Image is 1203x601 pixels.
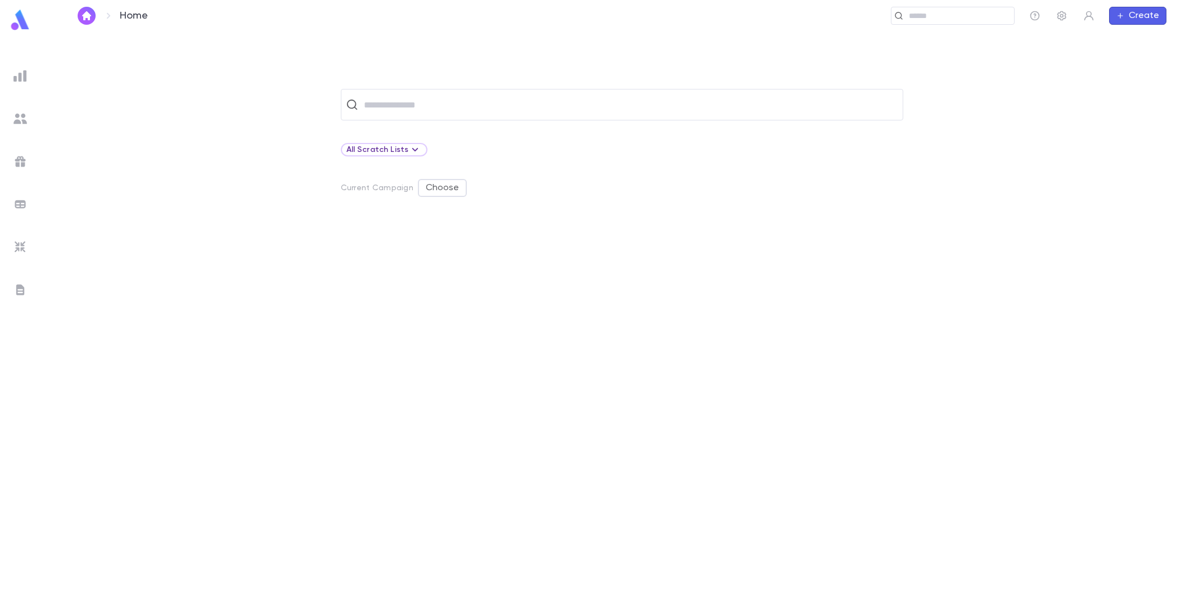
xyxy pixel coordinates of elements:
img: campaigns_grey.99e729a5f7ee94e3726e6486bddda8f1.svg [13,155,27,168]
img: reports_grey.c525e4749d1bce6a11f5fe2a8de1b229.svg [13,69,27,83]
img: students_grey.60c7aba0da46da39d6d829b817ac14fc.svg [13,112,27,125]
button: Choose [418,179,467,197]
div: All Scratch Lists [346,143,422,156]
img: home_white.a664292cf8c1dea59945f0da9f25487c.svg [80,11,93,20]
img: imports_grey.530a8a0e642e233f2baf0ef88e8c9fcb.svg [13,240,27,254]
button: Create [1109,7,1166,25]
img: logo [9,9,31,31]
p: Current Campaign [341,183,413,192]
img: batches_grey.339ca447c9d9533ef1741baa751efc33.svg [13,198,27,211]
div: All Scratch Lists [341,143,428,156]
img: letters_grey.7941b92b52307dd3b8a917253454ce1c.svg [13,283,27,297]
p: Home [120,10,148,22]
